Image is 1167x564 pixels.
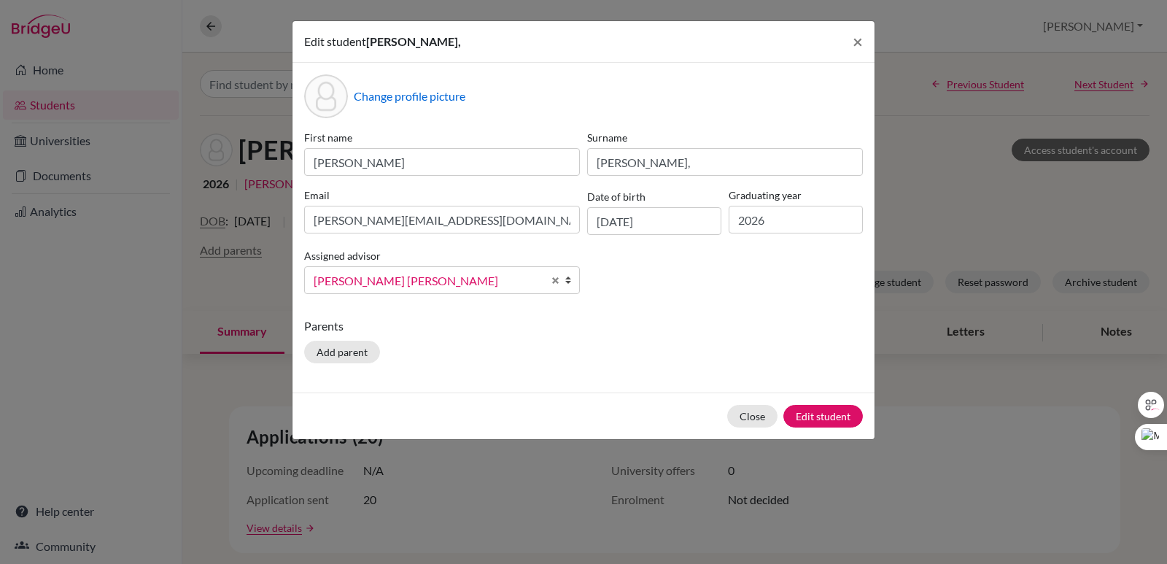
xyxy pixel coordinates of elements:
[587,189,645,204] label: Date of birth
[853,31,863,52] span: ×
[587,207,721,235] input: dd/mm/yyyy
[304,188,580,203] label: Email
[304,248,381,263] label: Assigned advisor
[587,130,863,145] label: Surname
[304,341,380,363] button: Add parent
[841,21,875,62] button: Close
[727,405,778,428] button: Close
[304,74,348,118] div: Profile picture
[304,34,366,48] span: Edit student
[314,271,543,290] span: [PERSON_NAME] [PERSON_NAME]
[783,405,863,428] button: Edit student
[366,34,461,48] span: [PERSON_NAME],
[729,188,863,203] label: Graduating year
[304,130,580,145] label: First name
[304,317,863,335] p: Parents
